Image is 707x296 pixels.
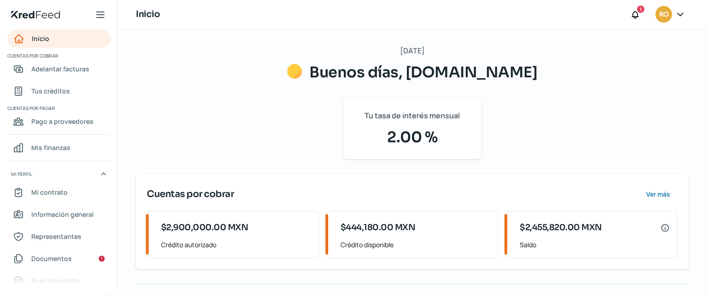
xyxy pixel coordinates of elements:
[646,191,670,197] span: Ver más
[365,109,460,122] span: Tu tasa de interés mensual
[7,104,110,112] span: Cuentas por pagar
[7,227,111,246] a: Representantes
[341,221,416,234] span: $444,180.00 MXN
[136,8,160,21] h1: Inicio
[520,239,670,250] span: Saldo
[341,239,491,250] span: Crédito disponible
[7,272,111,290] a: Buró de crédito
[31,116,93,127] span: Pago a proveedores
[31,186,68,198] span: Mi contrato
[638,185,678,203] button: Ver más
[640,5,642,13] span: 1
[31,209,94,220] span: Información general
[31,63,89,75] span: Adelantar facturas
[7,250,111,268] a: Documentos
[7,60,111,78] a: Adelantar facturas
[7,112,111,131] a: Pago a proveedores
[31,275,79,286] span: Buró de crédito
[7,29,111,48] a: Inicio
[659,9,668,20] span: RO
[11,170,32,178] span: Mi perfil
[32,33,49,44] span: Inicio
[400,44,425,58] span: [DATE]
[7,52,110,60] span: Cuentas por cobrar
[7,183,111,202] a: Mi contrato
[147,187,234,201] span: Cuentas por cobrar
[161,239,311,250] span: Crédito autorizado
[354,126,470,148] span: 2.00 %
[309,63,537,81] span: Buenos días, [DOMAIN_NAME]
[287,64,302,79] img: Saludos
[31,142,70,153] span: Mis finanzas
[7,82,111,100] a: Tus créditos
[161,221,249,234] span: $2,900,000.00 MXN
[7,205,111,224] a: Información general
[31,253,72,264] span: Documentos
[7,139,111,157] a: Mis finanzas
[31,231,81,242] span: Representantes
[31,85,70,97] span: Tus créditos
[520,221,602,234] span: $2,455,820.00 MXN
